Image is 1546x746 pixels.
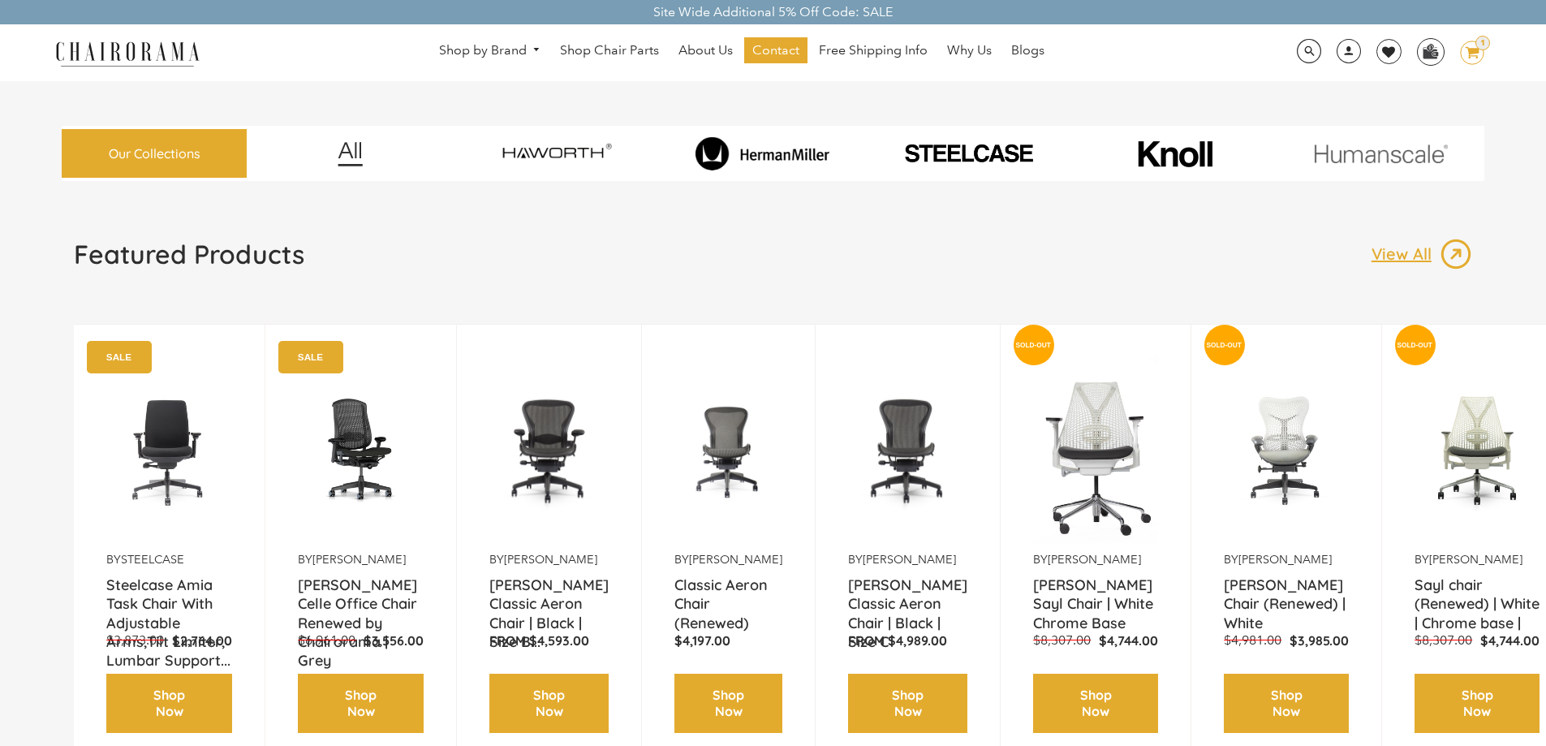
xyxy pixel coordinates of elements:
[552,37,667,63] a: Shop Chair Parts
[1033,674,1158,734] a: Shop Now
[1415,552,1540,567] p: by
[1415,349,1540,552] a: Sayl chair (Renewed) | White | Chrome base | - chairorama Sayl chair (Renewed) | White | Chrome b...
[364,632,424,649] p: $3,556.00
[848,576,967,616] a: [PERSON_NAME] Classic Aeron Chair | Black | Size C
[312,552,406,567] a: [PERSON_NAME]
[1448,41,1484,65] a: 1
[674,349,782,552] img: Classic Aeron Chair (Renewed) - chairorama
[305,141,395,166] img: image_12.png
[674,349,782,552] a: Classic Aeron Chair (Renewed) - chairorama Classic Aeron Chair (Renewed) - chairorama
[489,349,609,552] a: Herman Miller Classic Aeron Chair | Black | Size B (Renewed) - chairorama Herman Miller Classic A...
[848,349,967,552] img: Herman Miller Classic Aeron Chair | Black | Size C - chairorama
[74,238,304,283] a: Featured Products
[674,552,782,567] p: by
[106,552,232,567] p: by
[74,238,304,270] h1: Featured Products
[560,42,659,59] span: Shop Chair Parts
[121,552,184,567] a: Steelcase
[1372,238,1472,270] a: View All
[298,674,424,734] a: Shop Now
[663,136,862,170] img: image_8_173eb7e0-7579-41b4-bc8e-4ba0b8ba93e8.png
[431,38,549,63] a: Shop by Brand
[1224,349,1349,552] a: Mirra Chair (Renewed) | White - chairorama Mirra Chair (Renewed) | White - chairorama
[106,674,232,734] a: Shop Now
[1415,349,1540,552] img: Sayl chair (Renewed) | White | Chrome base | - chairorama
[1224,349,1349,552] img: Mirra Chair (Renewed) | White - chairorama
[863,552,956,567] a: [PERSON_NAME]
[298,576,424,616] a: [PERSON_NAME] Celle Office Chair Renewed by Chairorama | Grey
[489,632,609,649] p: From $4,593.00
[62,129,247,179] a: Our Collections
[678,42,733,59] span: About Us
[298,632,364,649] p: $6,961.00
[674,576,782,616] a: Classic Aeron Chair (Renewed)
[1224,552,1349,567] p: by
[489,349,609,552] img: Herman Miller Classic Aeron Chair | Black | Size B (Renewed) - chairorama
[1372,244,1440,265] p: View All
[689,552,782,567] a: [PERSON_NAME]
[947,42,992,59] span: Why Us
[1207,341,1242,349] text: SOLD-OUT
[811,37,936,63] a: Free Shipping Info
[848,552,967,567] p: by
[1033,632,1099,649] p: $8,307.00
[1415,674,1540,734] a: Shop Now
[106,576,232,616] a: Steelcase Amia Task Chair With Adjustable Arms,Tilt Limiter, Lumbar Support...
[1397,341,1433,349] text: SOLD-OUT
[298,349,424,552] img: Herman Miller Celle Office Chair Renewed by Chairorama | Grey - chairorama
[1480,632,1540,649] p: $4,744.00
[1440,238,1472,270] img: image_13.png
[489,552,609,567] p: by
[670,37,741,63] a: About Us
[1224,632,1290,649] p: $4,981.00
[457,130,656,177] img: image_7_14f0750b-d084-457f-979a-a1ab9f6582c4.png
[1475,36,1490,50] div: 1
[1033,552,1158,567] p: by
[1415,576,1540,616] a: Sayl chair (Renewed) | White | Chrome base |
[1429,552,1522,567] a: [PERSON_NAME]
[504,552,597,567] a: [PERSON_NAME]
[674,632,782,649] p: $4,197.00
[278,37,1206,67] nav: DesktopNavigation
[869,141,1068,166] img: PHOTO-2024-07-09-00-53-10-removebg-preview.png
[298,351,323,362] text: SALE
[744,37,807,63] a: Contact
[298,552,424,567] p: by
[1101,139,1248,169] img: image_10_1.png
[848,349,967,552] a: Herman Miller Classic Aeron Chair | Black | Size C - chairorama Herman Miller Classic Aeron Chair...
[46,39,209,67] img: chairorama
[1099,632,1158,649] p: $4,744.00
[106,349,232,552] img: Amia Chair by chairorama.com
[489,576,609,616] a: [PERSON_NAME] Classic Aeron Chair | Black | Size B...
[1224,674,1349,734] a: Shop Now
[1290,632,1349,649] p: $3,985.00
[1048,552,1141,567] a: [PERSON_NAME]
[1418,39,1443,63] img: WhatsApp_Image_2024-07-12_at_16.23.01.webp
[848,674,967,734] a: Shop Now
[106,351,131,362] text: SALE
[752,42,799,59] span: Contact
[1281,144,1480,164] img: image_11.png
[1033,576,1158,616] a: [PERSON_NAME] Sayl Chair | White Chrome Base
[848,632,967,649] p: From $4,989.00
[1415,632,1480,649] p: $8,307.00
[1224,576,1349,616] a: [PERSON_NAME] Chair (Renewed) | White
[674,674,782,734] a: Shop Now
[106,632,172,649] p: $3,873.00
[1016,341,1052,349] text: SOLD-OUT
[489,674,609,734] a: Shop Now
[1011,42,1044,59] span: Blogs
[1003,37,1053,63] a: Blogs
[1033,349,1158,552] img: Herman Miller Sayl Chair | White Chrome Base - chairorama
[106,349,232,552] a: Amia Chair by chairorama.com Renewed Amia Chair chairorama.com
[1033,349,1158,552] a: Herman Miller Sayl Chair | White Chrome Base - chairorama Herman Miller Sayl Chair | White Chrome...
[172,632,232,649] p: $2,764.00
[819,42,928,59] span: Free Shipping Info
[1238,552,1332,567] a: [PERSON_NAME]
[939,37,1000,63] a: Why Us
[298,349,424,552] a: Herman Miller Celle Office Chair Renewed by Chairorama | Grey - chairorama Herman Miller Celle Of...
